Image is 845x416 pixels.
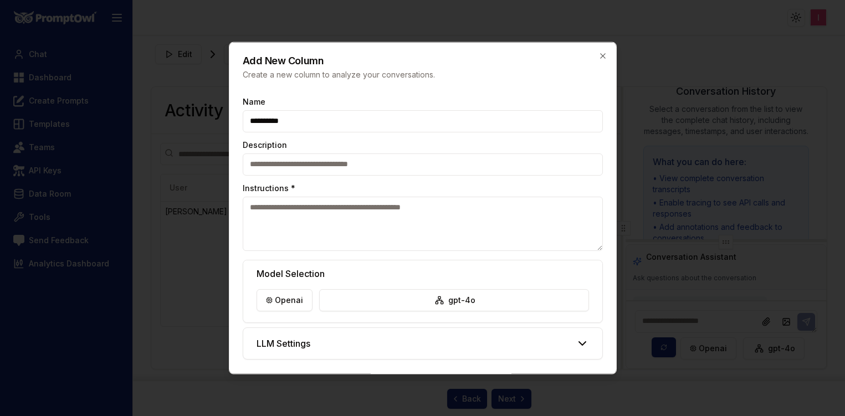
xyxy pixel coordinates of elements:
[243,97,603,105] label: Name
[257,266,589,280] h5: Model Selection
[243,55,603,65] h2: Add New Column
[319,289,589,311] button: gpt-4o
[243,69,603,80] p: Create a new column to analyze your conversations.
[275,294,303,305] span: openai
[257,336,310,350] h5: LLM Settings
[257,289,313,311] button: openai
[243,184,603,192] label: Instructions *
[243,141,603,148] label: Description
[448,294,475,305] span: gpt-4o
